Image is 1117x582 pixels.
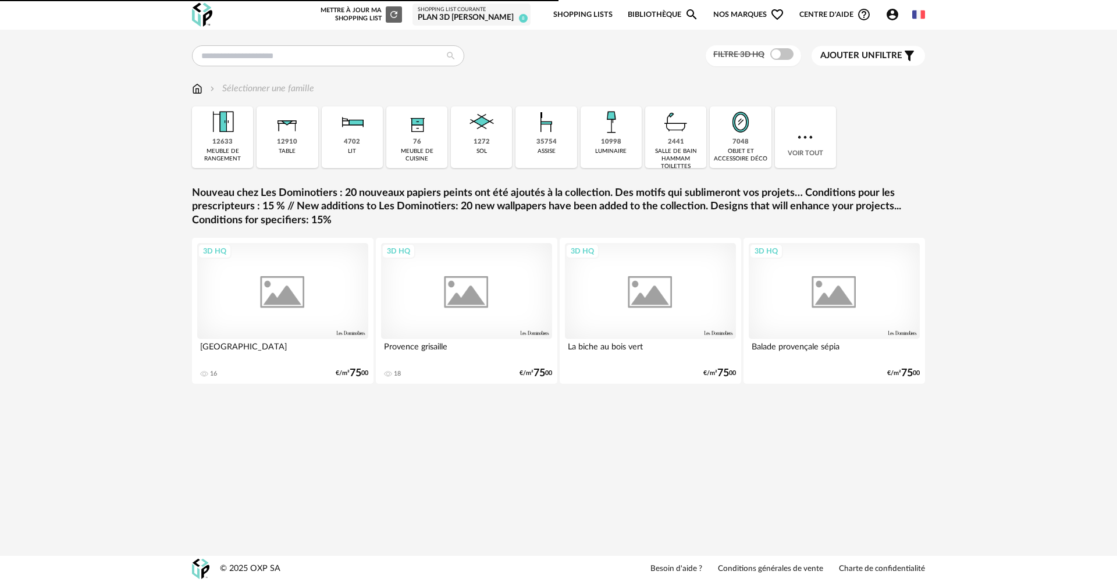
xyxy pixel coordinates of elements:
[220,563,280,574] div: © 2025 OXP SA
[192,238,373,384] a: 3D HQ [GEOGRAPHIC_DATA] 16 €/m²7500
[198,244,232,259] div: 3D HQ
[744,238,925,384] a: 3D HQ Balade provençale sépia €/m²7500
[208,82,217,95] img: svg+xml;base64,PHN2ZyB3aWR0aD0iMTYiIGhlaWdodD0iMTYiIHZpZXdCb3g9IjAgMCAxNiAxNiIgZmlsbD0ibm9uZSIgeG...
[192,187,925,227] a: Nouveau chez Les Dominotiers : 20 nouveaux papiers peints ont été ajoutés à la collection. Des mo...
[775,106,836,168] div: Voir tout
[476,148,487,155] div: sol
[350,369,361,377] span: 75
[901,369,913,377] span: 75
[749,339,920,362] div: Balade provençale sépia
[713,148,767,163] div: objet et accessoire déco
[885,8,899,22] span: Account Circle icon
[718,564,823,574] a: Conditions générales de vente
[732,138,749,147] div: 7048
[912,8,925,21] img: fr
[376,238,557,384] a: 3D HQ Provence grisaille 18 €/m²7500
[318,6,402,23] div: Mettre à jour ma Shopping List
[418,6,525,23] a: Shopping List courante PLAN 3D [PERSON_NAME] 8
[660,106,692,138] img: Salle%20de%20bain.png
[210,370,217,378] div: 16
[595,148,627,155] div: luminaire
[212,138,233,147] div: 12633
[685,8,699,22] span: Magnify icon
[336,106,368,138] img: Literie.png
[595,106,627,138] img: Luminaire.png
[192,3,212,27] img: OXP
[272,106,303,138] img: Table.png
[713,51,764,59] span: Filtre 3D HQ
[390,148,444,163] div: meuble de cuisine
[520,369,552,377] div: €/m² 00
[725,106,756,138] img: Miroir.png
[601,138,621,147] div: 10998
[413,138,421,147] div: 76
[197,339,368,362] div: [GEOGRAPHIC_DATA]
[885,8,905,22] span: Account Circle icon
[418,6,525,13] div: Shopping List courante
[533,369,545,377] span: 75
[381,339,552,362] div: Provence grisaille
[839,564,925,574] a: Charte de confidentialité
[401,106,433,138] img: Rangement.png
[668,138,684,147] div: 2441
[713,1,784,28] span: Nos marques
[887,369,920,377] div: €/m² 00
[703,369,736,377] div: €/m² 00
[344,138,360,147] div: 4702
[279,148,296,155] div: table
[195,148,250,163] div: meuble de rangement
[336,369,368,377] div: €/m² 00
[770,8,784,22] span: Heart Outline icon
[717,369,729,377] span: 75
[553,1,613,28] a: Shopping Lists
[519,14,528,23] span: 8
[857,8,871,22] span: Help Circle Outline icon
[192,82,202,95] img: svg+xml;base64,PHN2ZyB3aWR0aD0iMTYiIGhlaWdodD0iMTciIHZpZXdCb3g9IjAgMCAxNiAxNyIgZmlsbD0ibm9uZSIgeG...
[348,148,356,155] div: lit
[277,138,297,147] div: 12910
[820,51,875,60] span: Ajouter un
[394,370,401,378] div: 18
[207,106,239,138] img: Meuble%20de%20rangement.png
[536,138,557,147] div: 35754
[565,244,599,259] div: 3D HQ
[649,148,703,170] div: salle de bain hammam toilettes
[628,1,699,28] a: BibliothèqueMagnify icon
[795,127,816,148] img: more.7b13dc1.svg
[389,11,399,17] span: Refresh icon
[650,564,702,574] a: Besoin d'aide ?
[902,49,916,63] span: Filter icon
[820,50,902,62] span: filtre
[466,106,497,138] img: Sol.png
[560,238,741,384] a: 3D HQ La biche au bois vert €/m²7500
[208,82,314,95] div: Sélectionner une famille
[474,138,490,147] div: 1272
[192,559,209,579] img: OXP
[382,244,415,259] div: 3D HQ
[749,244,783,259] div: 3D HQ
[418,13,525,23] div: PLAN 3D [PERSON_NAME]
[799,8,871,22] span: Centre d'aideHelp Circle Outline icon
[812,46,925,66] button: Ajouter unfiltre Filter icon
[531,106,562,138] img: Assise.png
[565,339,736,362] div: La biche au bois vert
[538,148,556,155] div: assise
